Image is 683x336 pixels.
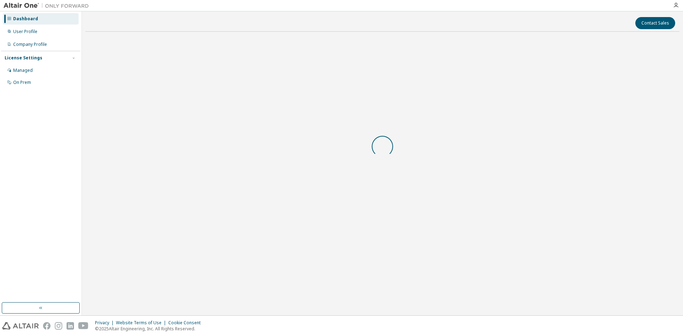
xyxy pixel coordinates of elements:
img: instagram.svg [55,322,62,330]
div: Dashboard [13,16,38,22]
img: linkedin.svg [67,322,74,330]
img: facebook.svg [43,322,51,330]
div: Company Profile [13,42,47,47]
img: Altair One [4,2,92,9]
div: Website Terms of Use [116,320,168,326]
p: © 2025 Altair Engineering, Inc. All Rights Reserved. [95,326,205,332]
img: youtube.svg [78,322,89,330]
button: Contact Sales [635,17,675,29]
div: License Settings [5,55,42,61]
div: User Profile [13,29,37,34]
div: Cookie Consent [168,320,205,326]
div: On Prem [13,80,31,85]
div: Managed [13,68,33,73]
div: Privacy [95,320,116,326]
img: altair_logo.svg [2,322,39,330]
